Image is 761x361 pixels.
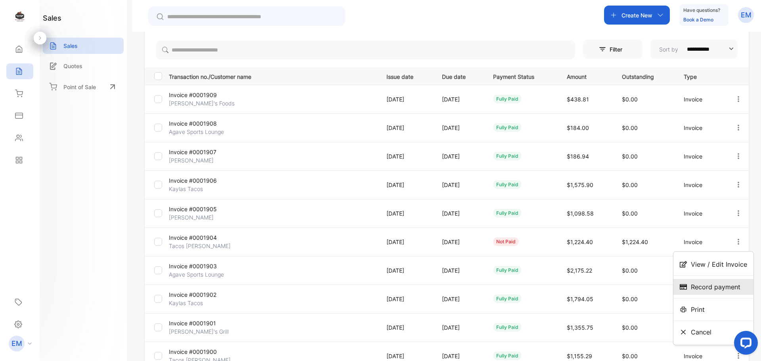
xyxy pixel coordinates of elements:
[386,124,425,132] p: [DATE]
[691,282,740,292] span: Record payment
[169,327,238,336] p: [PERSON_NAME]'s Grill
[650,40,738,59] button: Sort by
[442,323,477,332] p: [DATE]
[684,71,718,81] p: Type
[386,238,425,246] p: [DATE]
[567,96,589,103] span: $438.81
[169,205,238,213] p: Invoice #0001905
[169,270,238,279] p: Agave Sports Lounge
[683,17,713,23] a: Book a Demo
[621,11,652,19] p: Create New
[442,124,477,132] p: [DATE]
[493,351,522,360] div: fully paid
[493,180,522,189] div: fully paid
[684,209,718,218] p: Invoice
[386,152,425,160] p: [DATE]
[43,58,124,74] a: Quotes
[684,95,718,103] p: Invoice
[386,209,425,218] p: [DATE]
[567,124,589,131] span: $184.00
[442,295,477,303] p: [DATE]
[659,45,678,53] p: Sort by
[567,71,606,81] p: Amount
[43,38,124,54] a: Sales
[43,13,61,23] h1: sales
[169,290,238,299] p: Invoice #0001902
[169,185,238,193] p: Kaylas Tacos
[622,353,638,359] span: $0.00
[567,296,593,302] span: $1,794.05
[11,338,22,349] p: EM
[622,153,638,160] span: $0.00
[442,266,477,275] p: [DATE]
[728,328,761,361] iframe: LiveChat chat widget
[567,210,594,217] span: $1,098.58
[442,152,477,160] p: [DATE]
[169,233,238,242] p: Invoice #0001904
[738,6,754,25] button: EM
[14,10,26,22] img: logo
[63,62,82,70] p: Quotes
[169,91,238,99] p: Invoice #0001909
[567,353,592,359] span: $1,155.29
[567,181,593,188] span: $1,575.90
[169,156,238,164] p: [PERSON_NAME]
[386,95,425,103] p: [DATE]
[493,95,522,103] div: fully paid
[169,119,238,128] p: Invoice #0001908
[442,209,477,218] p: [DATE]
[386,323,425,332] p: [DATE]
[567,153,589,160] span: $186.94
[622,96,638,103] span: $0.00
[386,71,425,81] p: Issue date
[622,296,638,302] span: $0.00
[622,210,638,217] span: $0.00
[386,266,425,275] p: [DATE]
[442,238,477,246] p: [DATE]
[493,294,522,303] div: fully paid
[691,327,711,337] span: Cancel
[169,99,238,107] p: [PERSON_NAME]'s Foods
[684,181,718,189] p: Invoice
[741,10,751,20] p: EM
[493,266,522,275] div: fully paid
[386,181,425,189] p: [DATE]
[604,6,670,25] button: Create New
[691,260,747,269] span: View / Edit Invoice
[622,124,638,131] span: $0.00
[442,352,477,360] p: [DATE]
[493,71,551,81] p: Payment Status
[684,352,718,360] p: Invoice
[169,148,238,156] p: Invoice #0001907
[691,305,705,314] span: Print
[442,181,477,189] p: [DATE]
[442,95,477,103] p: [DATE]
[442,71,477,81] p: Due date
[493,123,522,132] div: fully paid
[493,209,522,218] div: fully paid
[169,348,238,356] p: Invoice #0001900
[684,124,718,132] p: Invoice
[567,239,593,245] span: $1,224.40
[169,242,238,250] p: Tacos [PERSON_NAME]
[622,71,667,81] p: Outstanding
[622,267,638,274] span: $0.00
[169,176,238,185] p: Invoice #0001906
[684,238,718,246] p: Invoice
[622,181,638,188] span: $0.00
[169,71,377,81] p: Transaction no./Customer name
[622,324,638,331] span: $0.00
[169,213,238,222] p: [PERSON_NAME]
[386,352,425,360] p: [DATE]
[43,78,124,96] a: Point of Sale
[567,324,593,331] span: $1,355.75
[567,267,592,274] span: $2,175.22
[169,128,238,136] p: Agave Sports Lounge
[169,262,238,270] p: Invoice #0001903
[63,42,78,50] p: Sales
[684,152,718,160] p: Invoice
[493,237,519,246] div: not paid
[622,239,648,245] span: $1,224.40
[493,323,522,332] div: fully paid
